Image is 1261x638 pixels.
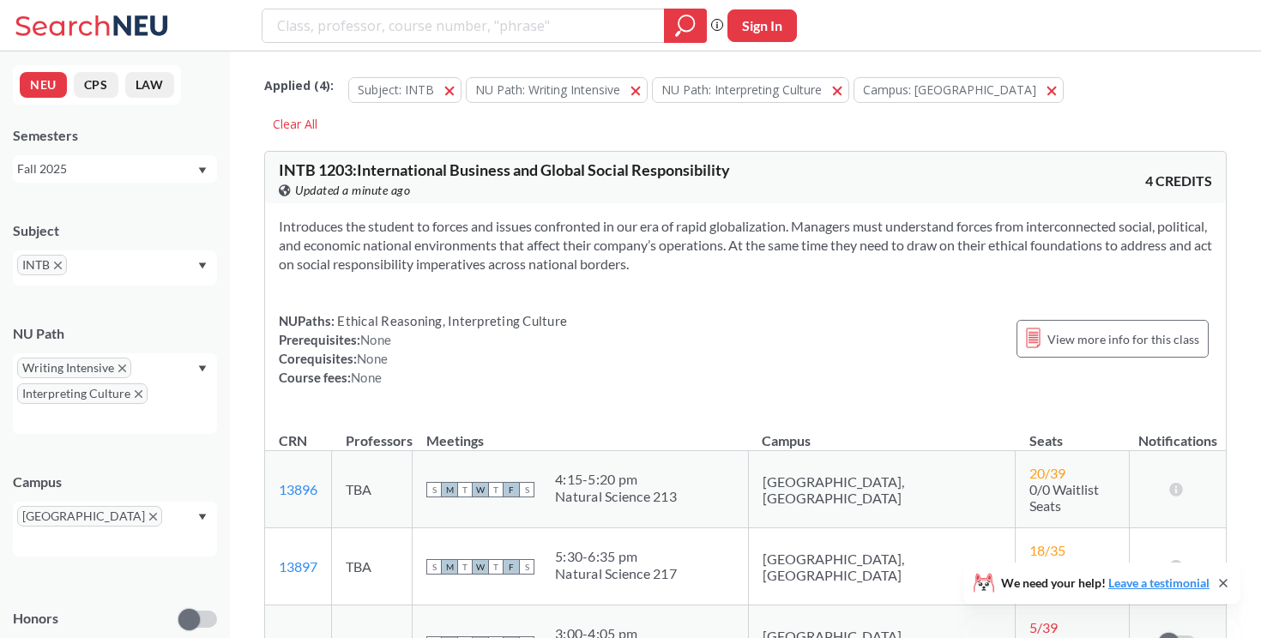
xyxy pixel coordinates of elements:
button: NU Path: Interpreting Culture [652,77,849,103]
div: NUPaths: Prerequisites: Corequisites: Course fees: [279,311,567,387]
div: Semesters [13,126,217,145]
div: Writing IntensiveX to remove pillInterpreting CultureX to remove pillDropdown arrow [13,353,217,434]
span: T [488,559,504,575]
span: View more info for this class [1047,328,1199,350]
span: W [473,482,488,497]
span: 20 / 39 [1029,465,1065,481]
button: NEU [20,72,67,98]
button: NU Path: Writing Intensive [466,77,648,103]
span: F [504,559,519,575]
td: TBA [332,528,413,605]
th: Professors [332,414,413,451]
a: 13896 [279,481,317,497]
span: None [360,332,391,347]
span: Updated a minute ago [295,181,410,200]
span: S [519,482,534,497]
div: Natural Science 217 [555,565,677,582]
div: Fall 2025Dropdown arrow [13,155,217,183]
span: M [442,482,457,497]
span: 4 CREDITS [1145,172,1212,190]
span: None [351,370,382,385]
span: S [519,559,534,575]
span: We need your help! [1001,577,1210,589]
span: 0/0 Waitlist Seats [1029,481,1099,514]
span: Writing IntensiveX to remove pill [17,358,131,378]
svg: X to remove pill [118,364,126,372]
td: TBA [332,451,413,528]
span: NU Path: Writing Intensive [475,81,620,98]
span: F [504,482,519,497]
span: 0/0 Waitlist Seats [1029,558,1099,591]
span: S [426,559,442,575]
button: CPS [74,72,118,98]
svg: Dropdown arrow [198,167,207,174]
div: magnifying glass [664,9,707,43]
div: Fall 2025 [17,159,196,178]
svg: X to remove pill [149,513,157,521]
input: Class, professor, course number, "phrase" [275,11,652,40]
button: LAW [125,72,174,98]
div: Subject [13,221,217,240]
span: T [488,482,504,497]
td: [GEOGRAPHIC_DATA], [GEOGRAPHIC_DATA] [748,528,1015,605]
div: Clear All [264,111,326,137]
a: Leave a testimonial [1108,575,1210,590]
svg: magnifying glass [675,14,696,38]
svg: X to remove pill [54,262,62,269]
svg: Dropdown arrow [198,514,207,521]
div: CRN [279,431,307,450]
button: Subject: INTB [348,77,462,103]
div: NU Path [13,324,217,343]
th: Campus [748,414,1015,451]
button: Campus: [GEOGRAPHIC_DATA] [854,77,1064,103]
svg: Dropdown arrow [198,262,207,269]
div: Natural Science 213 [555,488,677,505]
svg: X to remove pill [135,390,142,398]
span: 5 / 39 [1029,619,1058,635]
span: None [357,351,388,366]
a: 13897 [279,558,317,575]
span: T [457,559,473,575]
svg: Dropdown arrow [198,365,207,372]
span: [GEOGRAPHIC_DATA]X to remove pill [17,506,162,527]
button: Sign In [727,9,797,42]
span: Applied ( 4 ): [264,76,334,95]
span: 18 / 35 [1029,542,1065,558]
span: W [473,559,488,575]
th: Meetings [413,414,749,451]
span: S [426,482,442,497]
div: INTBX to remove pillDropdown arrow [13,250,217,286]
span: NU Path: Interpreting Culture [661,81,822,98]
th: Seats [1016,414,1130,451]
th: Notifications [1130,414,1226,451]
p: Honors [13,609,58,629]
div: Campus [13,472,217,491]
span: Subject: INTB [358,81,434,98]
div: 4:15 - 5:20 pm [555,471,677,488]
span: INTB 1203 : International Business and Global Social Responsibility [279,160,730,179]
span: Interpreting CultureX to remove pill [17,383,148,404]
span: Ethical Reasoning, Interpreting Culture [335,313,567,328]
span: M [442,559,457,575]
div: [GEOGRAPHIC_DATA]X to remove pillDropdown arrow [13,502,217,557]
div: 5:30 - 6:35 pm [555,548,677,565]
span: T [457,482,473,497]
section: Introduces the student to forces and issues confronted in our era of rapid globalization. Manager... [279,217,1212,274]
span: INTBX to remove pill [17,255,67,275]
td: [GEOGRAPHIC_DATA], [GEOGRAPHIC_DATA] [748,451,1015,528]
span: Campus: [GEOGRAPHIC_DATA] [863,81,1036,98]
